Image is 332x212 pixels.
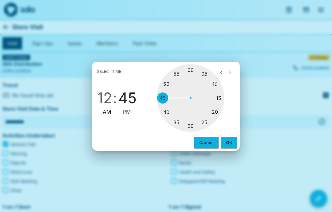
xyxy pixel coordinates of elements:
button: 45 [118,89,136,107]
button: AM [103,108,111,116]
button: PM [123,108,131,116]
button: Cancel [194,137,219,148]
span: : [113,89,117,107]
button: OK [221,137,237,148]
button: 12 [97,89,112,107]
button: open previous view [215,66,227,79]
span: Select time [97,67,121,77]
